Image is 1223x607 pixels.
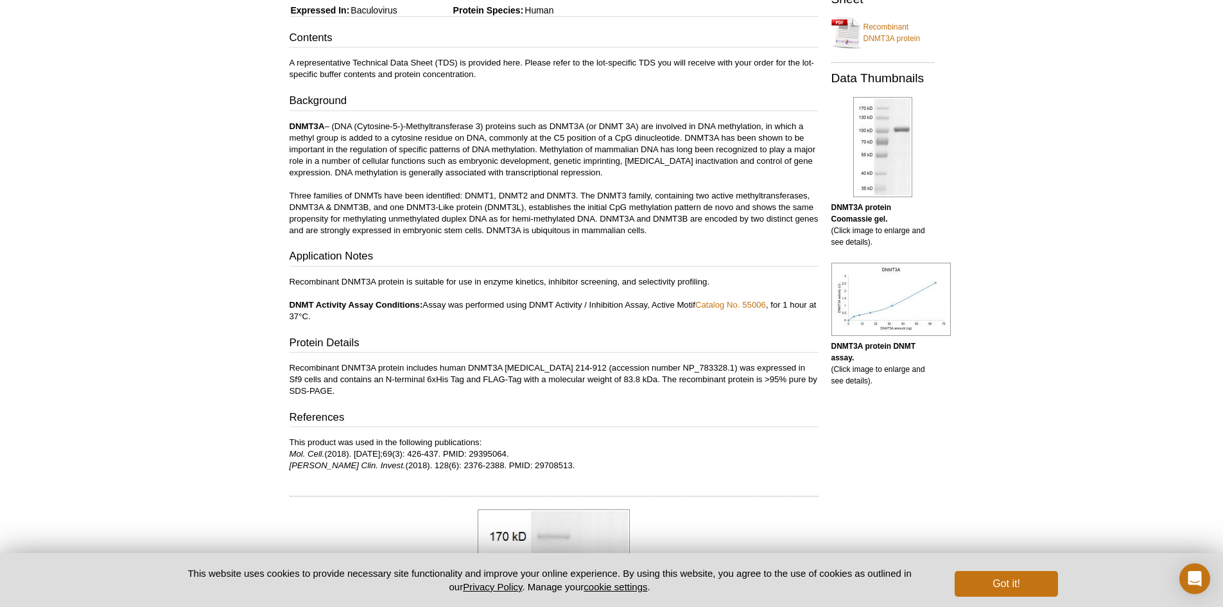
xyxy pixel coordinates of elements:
p: – (DNA (Cytosine-5-)-Methyltransferase 3) proteins such as DNMT3A (or DNMT 3A) are involved in DN... [290,121,819,236]
p: A representative Technical Data Sheet (TDS) is provided here. Please refer to the lot-specific TD... [290,57,819,80]
h3: Background [290,93,819,111]
strong: DNMT3A [290,121,325,131]
h3: Contents [290,30,819,48]
p: Recombinant DNMT3A protein includes human DNMT3A [MEDICAL_DATA] 214-912 (accession number NP_7833... [290,362,819,397]
b: DNMT3A protein Coomassie gel. [831,203,892,224]
div: Open Intercom Messenger [1179,563,1210,594]
p: This product was used in the following publications: (2018). [DATE];69(3): 426-437. PMID: 2939506... [290,437,819,471]
h3: Protein Details [290,335,819,353]
b: DNMT3A protein DNMT assay. [831,342,916,362]
p: Recombinant DNMT3A protein is suitable for use in enzyme kinetics, inhibitor screening, and selec... [290,276,819,322]
p: (Click image to enlarge and see details). [831,202,934,248]
p: This website uses cookies to provide necessary site functionality and improve your online experie... [166,567,934,594]
span: Human [523,5,553,15]
img: DNMT3A protein Coomassie gel [853,97,912,197]
p: (Click image to enlarge and see details). [831,340,934,387]
i: Mol. Cell. [290,449,325,459]
button: Got it! [955,571,1057,597]
a: Catalog No. 55006 [695,300,766,310]
h3: Application Notes [290,249,819,267]
h3: References [290,410,819,428]
span: Expressed In: [290,5,350,15]
img: DNMT3A protein DNMT assay [831,263,951,336]
a: Recombinant DNMT3A protein [831,13,934,52]
strong: DNMT Activity Assay Conditions: [290,300,423,310]
a: Privacy Policy [463,581,522,592]
span: Protein Species: [400,5,524,15]
button: cookie settings [584,581,647,592]
h2: Data Thumbnails [831,73,934,84]
i: [PERSON_NAME] Clin. Invest. [290,461,406,470]
span: Baculovirus [349,5,397,15]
